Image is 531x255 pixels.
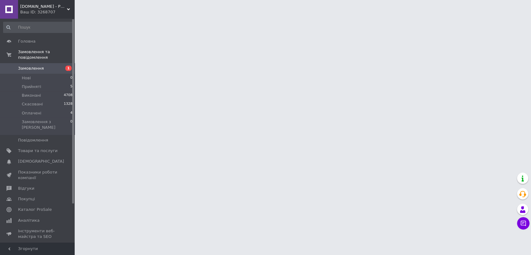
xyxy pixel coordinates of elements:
span: Замовлення з [PERSON_NAME] [22,119,70,130]
span: Виконані [22,93,41,98]
span: 5 [70,84,72,90]
span: VashTrend.com.ua - Рознично-оптовый интернет магазин! [20,4,67,9]
span: Каталог ProSale [18,207,52,212]
span: Замовлення та повідомлення [18,49,75,60]
span: Скасовані [22,101,43,107]
span: Покупці [18,196,35,202]
span: Головна [18,39,35,44]
span: Оплачені [22,110,41,116]
span: 0 [70,119,72,130]
span: 1 [65,66,72,71]
span: Відгуки [18,186,34,191]
span: 4708 [64,93,72,98]
span: Нові [22,75,31,81]
span: Прийняті [22,84,41,90]
span: Інструменти веб-майстра та SEO [18,228,58,239]
span: Аналітика [18,218,40,223]
button: Чат з покупцем [517,217,529,229]
span: Повідомлення [18,137,48,143]
div: Ваш ID: 3268707 [20,9,75,15]
span: Показники роботи компанії [18,169,58,181]
span: Товари та послуги [18,148,58,154]
input: Пошук [3,22,73,33]
span: 4 [70,110,72,116]
span: 0 [70,75,72,81]
span: [DEMOGRAPHIC_DATA] [18,159,64,164]
span: Замовлення [18,66,44,71]
span: 1328 [64,101,72,107]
